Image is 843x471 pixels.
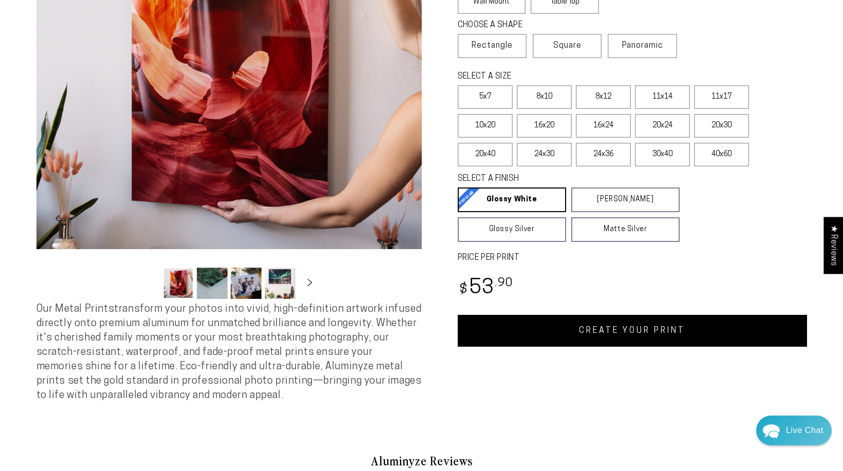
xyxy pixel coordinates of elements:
a: CREATE YOUR PRINT [458,315,807,347]
label: 10x20 [458,114,513,138]
label: 20x30 [694,114,749,138]
label: 30x40 [635,143,690,166]
label: 16x24 [576,114,631,138]
label: PRICE PER PRINT [458,252,807,264]
button: Load image 2 in gallery view [197,268,228,299]
legend: CHOOSE A SHAPE [458,20,591,31]
h2: Aluminyze Reviews [122,452,722,469]
label: 20x24 [635,114,690,138]
label: 24x36 [576,143,631,166]
legend: SELECT A SIZE [458,71,663,83]
span: Panoramic [622,42,663,50]
button: Load image 4 in gallery view [265,268,295,299]
div: Click to open Judge.me floating reviews tab [823,217,843,274]
label: 11x14 [635,85,690,109]
legend: SELECT A FINISH [458,173,655,185]
button: Load image 1 in gallery view [163,268,194,299]
button: Load image 3 in gallery view [231,268,261,299]
span: Our Metal Prints transform your photos into vivid, high-definition artwork infused directly onto ... [36,304,422,401]
bdi: 53 [458,278,514,298]
label: 24x30 [517,143,572,166]
sup: .90 [495,277,513,289]
label: 16x20 [517,114,572,138]
a: Matte Silver [571,217,680,242]
label: 11x17 [694,85,749,109]
a: [PERSON_NAME] [571,187,680,212]
label: 8x10 [517,85,572,109]
div: Chat widget toggle [756,416,832,445]
label: 8x12 [576,85,631,109]
label: 5x7 [458,85,513,109]
label: 40x60 [694,143,749,166]
a: Glossy Silver [458,217,566,242]
a: Glossy White [458,187,566,212]
label: 20x40 [458,143,513,166]
button: Slide right [298,272,321,294]
span: $ [459,283,468,297]
span: Rectangle [472,40,513,52]
span: Square [553,40,582,52]
button: Slide left [137,272,160,294]
div: Contact Us Directly [786,416,823,445]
